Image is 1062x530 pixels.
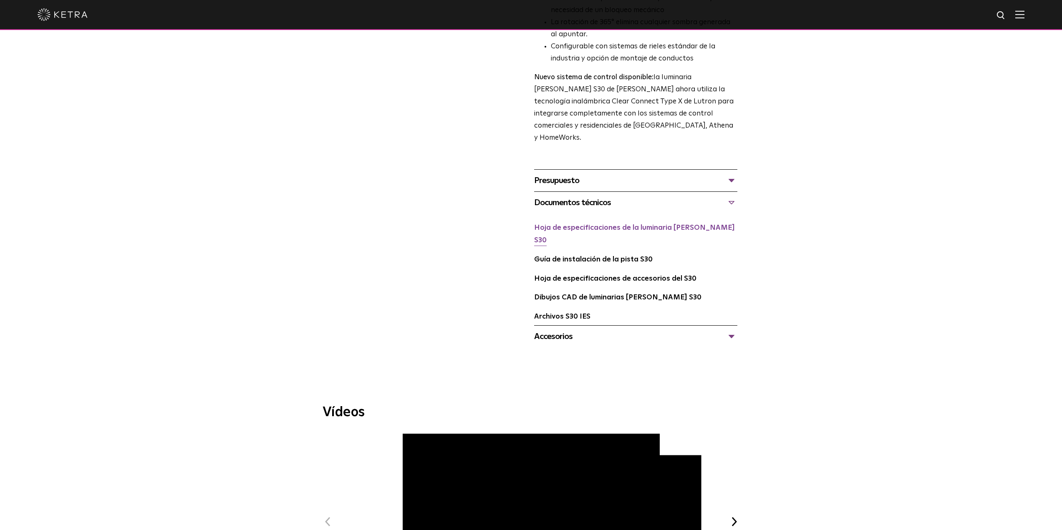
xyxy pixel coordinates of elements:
[38,8,88,21] img: logotipo de ketra 2019 blanco
[534,313,590,320] a: Archivos S30 IES
[551,19,730,38] font: La rotación de 365° elimina cualquier sombra generada al apuntar.
[1015,10,1024,18] img: Hamburger%20Nav.svg
[534,256,653,263] a: Guía de instalación de la pista S30
[534,332,573,341] font: Accesorios
[323,406,365,419] font: Vídeos
[534,275,696,282] a: Hoja de especificaciones de accesorios del S30
[534,294,701,301] a: Dibujos CAD de luminarias [PERSON_NAME] S30
[534,176,579,185] font: Presupuesto
[729,516,740,527] button: Próximo
[551,43,715,62] font: Configurable con sistemas de rieles estándar de la industria y opción de montaje de conductos
[323,516,333,527] button: Anterior
[996,10,1007,21] img: icono de búsqueda
[534,74,653,81] font: Nuevo sistema de control disponible:
[534,224,735,244] a: Hoja de especificaciones de la luminaria [PERSON_NAME] S30
[534,74,734,141] font: la luminaria [PERSON_NAME] S30 de [PERSON_NAME] ahora utiliza la tecnología inalámbrica Clear Con...
[534,198,611,207] font: Documentos técnicos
